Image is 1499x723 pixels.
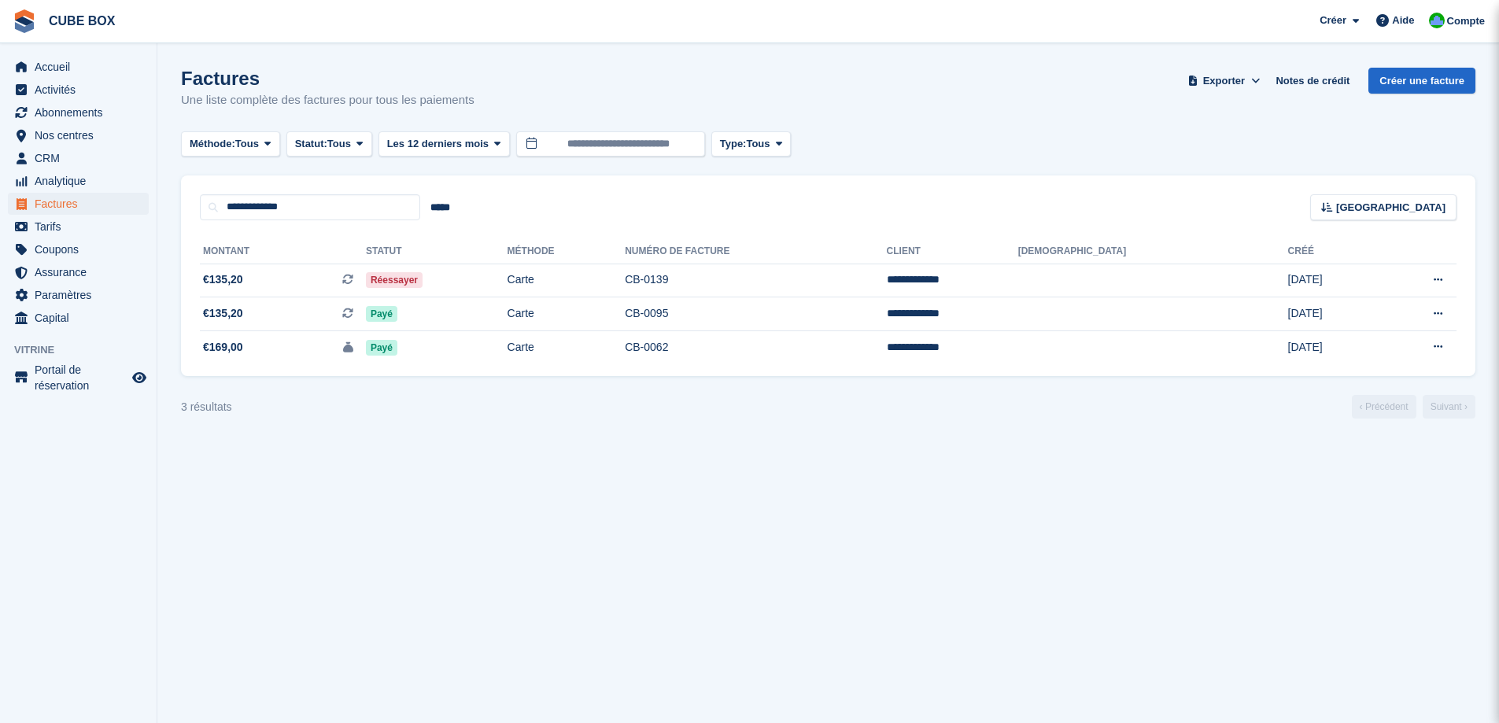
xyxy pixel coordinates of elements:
[366,272,423,288] span: Réessayer
[366,239,508,264] th: Statut
[625,264,886,297] td: CB-0139
[508,297,626,331] td: Carte
[200,239,366,264] th: Montant
[387,136,489,152] span: Les 12 derniers mois
[746,136,770,152] span: Tous
[35,238,129,260] span: Coupons
[8,170,149,192] a: menu
[366,340,397,356] span: Payé
[35,147,129,169] span: CRM
[711,131,792,157] button: Type: Tous
[1336,200,1445,216] span: [GEOGRAPHIC_DATA]
[1392,13,1414,28] span: Aide
[8,56,149,78] a: menu
[625,239,886,264] th: Numéro de facture
[625,330,886,363] td: CB-0062
[35,216,129,238] span: Tarifs
[366,306,397,322] span: Payé
[8,216,149,238] a: menu
[181,68,474,89] h1: Factures
[1184,68,1263,94] button: Exporter
[625,297,886,331] td: CB-0095
[1288,330,1375,363] td: [DATE]
[1288,239,1375,264] th: Créé
[295,136,327,152] span: Statut:
[1447,13,1485,29] span: Compte
[378,131,510,157] button: Les 12 derniers mois
[1288,264,1375,297] td: [DATE]
[35,307,129,329] span: Capital
[327,136,351,152] span: Tous
[508,239,626,264] th: Méthode
[13,9,36,33] img: stora-icon-8386f47178a22dfd0bd8f6a31ec36ba5ce8667c1dd55bd0f319d3a0aa187defe.svg
[1352,395,1416,419] a: Précédent
[35,170,129,192] span: Analytique
[35,56,129,78] span: Accueil
[130,368,149,387] a: Boutique d'aperçu
[8,362,149,393] a: menu
[181,131,280,157] button: Méthode: Tous
[8,193,149,215] a: menu
[508,264,626,297] td: Carte
[8,261,149,283] a: menu
[8,124,149,146] a: menu
[203,339,243,356] span: €169,00
[35,79,129,101] span: Activités
[508,330,626,363] td: Carte
[14,342,157,358] span: Vitrine
[1203,73,1245,89] span: Exporter
[190,136,235,152] span: Méthode:
[8,238,149,260] a: menu
[1349,395,1479,419] nav: Page
[35,284,129,306] span: Paramètres
[35,193,129,215] span: Factures
[35,362,129,393] span: Portail de réservation
[203,271,243,288] span: €135,20
[8,101,149,124] a: menu
[35,101,129,124] span: Abonnements
[1429,13,1445,28] img: Cube Box
[720,136,747,152] span: Type:
[8,79,149,101] a: menu
[8,307,149,329] a: menu
[35,261,129,283] span: Assurance
[181,91,474,109] p: Une liste complète des factures pour tous les paiements
[1423,395,1475,419] a: Suivant
[286,131,372,157] button: Statut: Tous
[1320,13,1346,28] span: Créer
[203,305,243,322] span: €135,20
[35,124,129,146] span: Nos centres
[1288,297,1375,331] td: [DATE]
[181,399,232,415] div: 3 résultats
[8,147,149,169] a: menu
[8,284,149,306] a: menu
[1018,239,1288,264] th: [DEMOGRAPHIC_DATA]
[235,136,259,152] span: Tous
[42,8,121,34] a: CUBE BOX
[1269,68,1356,94] a: Notes de crédit
[1368,68,1475,94] a: Créer une facture
[887,239,1018,264] th: Client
